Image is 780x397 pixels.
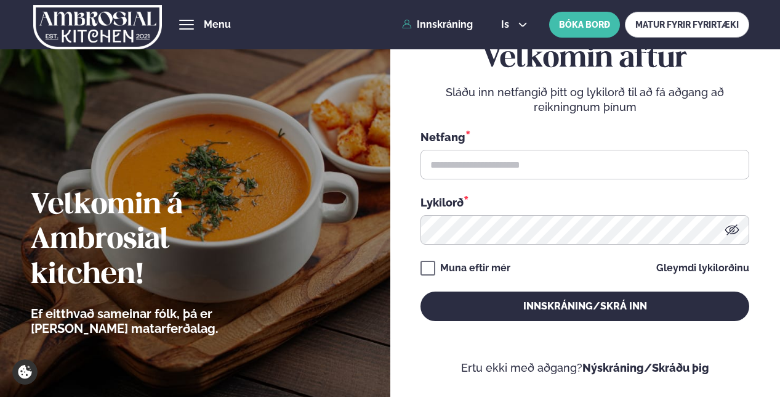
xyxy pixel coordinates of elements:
a: Nýskráning/Skráðu þig [582,361,709,374]
a: Gleymdi lykilorðinu [656,263,749,273]
div: Lykilorð [420,194,749,210]
h2: Velkomin aftur [420,42,749,76]
p: Ertu ekki með aðgang? [420,361,749,375]
button: Innskráning/Skrá inn [420,292,749,321]
button: is [491,20,537,30]
div: Netfang [420,129,749,145]
a: Cookie settings [12,359,38,385]
p: Sláðu inn netfangið þitt og lykilorð til að fá aðgang að reikningnum þínum [420,85,749,115]
a: MATUR FYRIR FYRIRTÆKI [625,12,749,38]
img: logo [33,2,162,52]
button: BÓKA BORÐ [549,12,620,38]
button: hamburger [179,17,194,32]
h2: Velkomin á Ambrosial kitchen! [31,189,286,292]
span: is [501,20,513,30]
a: Innskráning [402,19,473,30]
p: Ef eitthvað sameinar fólk, þá er [PERSON_NAME] matarferðalag. [31,306,286,336]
